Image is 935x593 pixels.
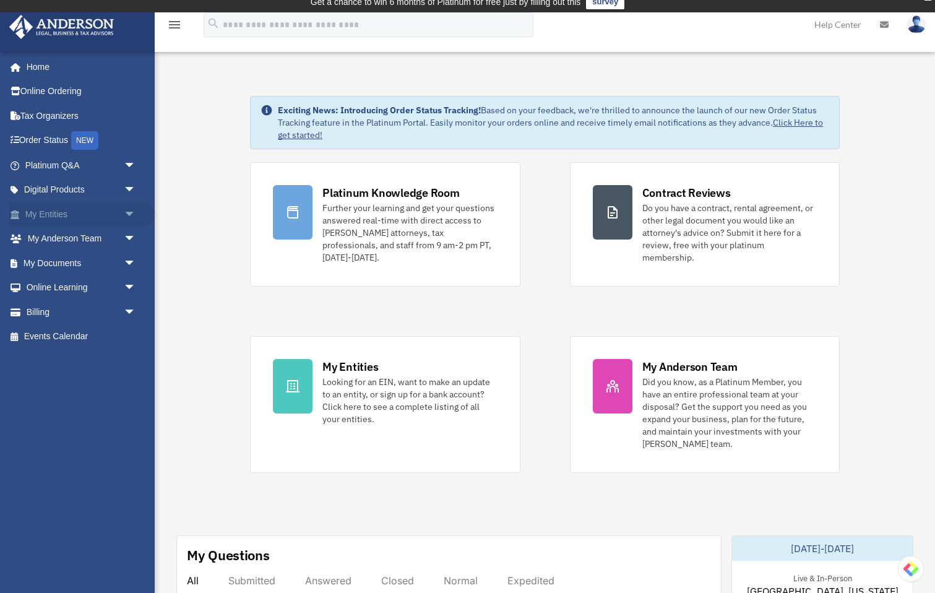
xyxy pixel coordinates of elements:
img: User Pic [907,15,926,33]
a: My Anderson Teamarrow_drop_down [9,227,155,251]
div: NEW [71,131,98,150]
div: Do you have a contract, rental agreement, or other legal document you would like an attorney's ad... [642,202,817,264]
div: Further your learning and get your questions answered real-time with direct access to [PERSON_NAM... [322,202,497,264]
div: All [187,574,199,587]
div: Answered [305,574,351,587]
i: search [207,17,220,30]
a: Home [9,54,149,79]
a: My Documentsarrow_drop_down [9,251,155,275]
a: My Entitiesarrow_drop_down [9,202,155,227]
a: Billingarrow_drop_down [9,300,155,324]
div: Contract Reviews [642,185,731,201]
a: Click Here to get started! [278,117,823,141]
a: Tax Organizers [9,103,155,128]
div: My Anderson Team [642,359,738,374]
span: arrow_drop_down [124,153,149,178]
span: arrow_drop_down [124,227,149,252]
a: Platinum Q&Aarrow_drop_down [9,153,155,178]
a: Online Ordering [9,79,155,104]
span: arrow_drop_down [124,178,149,203]
div: Live & In-Person [783,571,862,584]
span: arrow_drop_down [124,275,149,301]
a: My Anderson Team Did you know, as a Platinum Member, you have an entire professional team at your... [570,336,840,473]
div: Looking for an EIN, want to make an update to an entity, or sign up for a bank account? Click her... [322,376,497,425]
div: Did you know, as a Platinum Member, you have an entire professional team at your disposal? Get th... [642,376,817,450]
div: Platinum Knowledge Room [322,185,460,201]
a: menu [167,22,182,32]
div: Expedited [507,574,554,587]
a: Platinum Knowledge Room Further your learning and get your questions answered real-time with dire... [250,162,520,287]
div: Normal [444,574,478,587]
a: Order StatusNEW [9,128,155,154]
div: My Entities [322,359,378,374]
a: My Entities Looking for an EIN, want to make an update to an entity, or sign up for a bank accoun... [250,336,520,473]
a: Online Learningarrow_drop_down [9,275,155,300]
div: My Questions [187,546,270,565]
span: arrow_drop_down [124,251,149,276]
div: [DATE]-[DATE] [732,536,913,561]
span: arrow_drop_down [124,300,149,325]
div: Submitted [228,574,275,587]
a: Events Calendar [9,324,155,349]
strong: Exciting News: Introducing Order Status Tracking! [278,105,481,116]
div: Based on your feedback, we're thrilled to announce the launch of our new Order Status Tracking fe... [278,104,829,141]
img: Anderson Advisors Platinum Portal [6,15,118,39]
a: Contract Reviews Do you have a contract, rental agreement, or other legal document you would like... [570,162,840,287]
i: menu [167,17,182,32]
a: Digital Productsarrow_drop_down [9,178,155,202]
div: Closed [381,574,414,587]
span: arrow_drop_down [124,202,149,227]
